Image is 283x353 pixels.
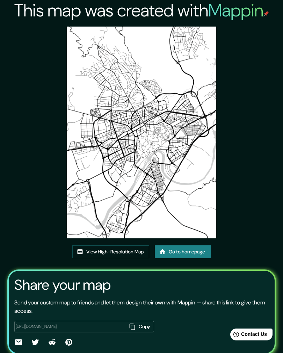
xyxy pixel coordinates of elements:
[221,326,275,345] iframe: Help widget launcher
[67,27,216,238] img: created-map
[14,298,269,315] p: Send your custom map to friends and let them design their own with Mappin — share this link to gi...
[127,321,154,332] button: Copy
[263,11,269,16] img: mappin-pin
[72,245,149,258] a: View High-Resolution Map
[14,276,111,293] h3: Share your map
[155,245,211,258] a: Go to homepage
